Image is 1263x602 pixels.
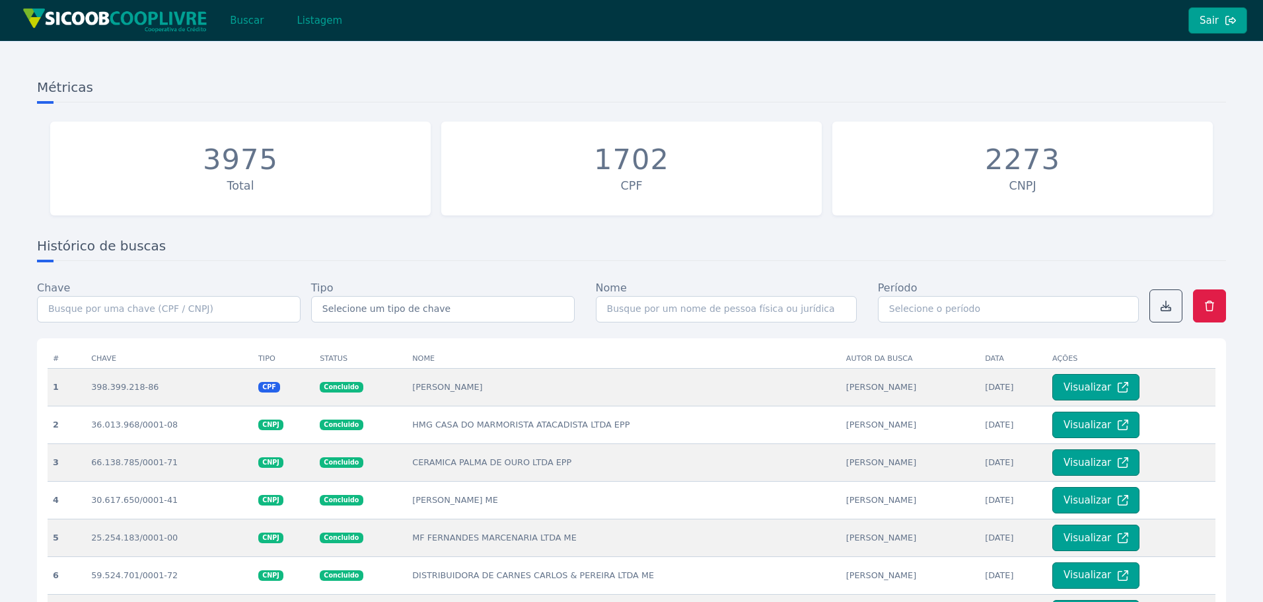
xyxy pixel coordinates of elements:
td: HMG CASA DO MARMORISTA ATACADISTA LTDA EPP [407,406,841,443]
button: Listagem [285,7,353,34]
div: 3975 [203,143,278,177]
label: Nome [596,280,627,296]
th: Autor da busca [841,349,980,369]
label: Período [878,280,918,296]
span: CNPJ [258,570,283,581]
td: DISTRIBUIDORA DE CARNES CARLOS & PEREIRA LTDA ME [407,556,841,594]
button: Visualizar [1052,412,1139,438]
label: Chave [37,280,70,296]
span: CNPJ [258,420,283,430]
button: Visualizar [1052,562,1139,589]
div: CNPJ [839,177,1206,194]
td: [DATE] [980,519,1047,556]
span: CNPJ [258,457,283,468]
span: Concluido [320,570,363,581]
span: Concluido [320,457,363,468]
td: 398.399.218-86 [86,368,253,406]
th: 1 [48,368,86,406]
td: [PERSON_NAME] [841,368,980,406]
th: Status [314,349,407,369]
td: [PERSON_NAME] [841,556,980,594]
button: Visualizar [1052,449,1139,476]
td: 30.617.650/0001-41 [86,481,253,519]
td: 66.138.785/0001-71 [86,443,253,481]
div: 1702 [594,143,669,177]
td: [DATE] [980,368,1047,406]
td: 36.013.968/0001-08 [86,406,253,443]
td: [PERSON_NAME] [407,368,841,406]
th: 4 [48,481,86,519]
div: 2273 [985,143,1060,177]
td: MF FERNANDES MARCENARIA LTDA ME [407,519,841,556]
span: Concluido [320,382,363,393]
div: CPF [448,177,815,194]
td: [PERSON_NAME] [841,443,980,481]
th: 2 [48,406,86,443]
th: Chave [86,349,253,369]
td: 25.254.183/0001-00 [86,519,253,556]
input: Selecione o período [878,296,1139,322]
th: 6 [48,556,86,594]
th: Data [980,349,1047,369]
span: CNPJ [258,495,283,506]
td: [DATE] [980,406,1047,443]
th: Ações [1047,349,1215,369]
button: Visualizar [1052,487,1139,513]
th: 5 [48,519,86,556]
th: Tipo [253,349,314,369]
td: [DATE] [980,481,1047,519]
h3: Métricas [37,78,1226,102]
h3: Histórico de buscas [37,237,1226,261]
span: Concluido [320,533,363,543]
td: 59.524.701/0001-72 [86,556,253,594]
span: CPF [258,382,280,393]
img: img/sicoob_cooplivre.png [22,8,207,32]
th: 3 [48,443,86,481]
button: Visualizar [1052,525,1139,551]
button: Visualizar [1052,374,1139,400]
label: Tipo [311,280,334,296]
td: [PERSON_NAME] [841,406,980,443]
span: Concluido [320,420,363,430]
button: Buscar [219,7,275,34]
td: [DATE] [980,556,1047,594]
td: [PERSON_NAME] [841,481,980,519]
th: # [48,349,86,369]
button: Sair [1188,7,1247,34]
input: Busque por uma chave (CPF / CNPJ) [37,296,301,322]
input: Busque por um nome de pessoa física ou jurídica [596,296,857,322]
td: [PERSON_NAME] ME [407,481,841,519]
div: Total [57,177,424,194]
span: CNPJ [258,533,283,543]
td: [PERSON_NAME] [841,519,980,556]
span: Concluido [320,495,363,506]
td: [DATE] [980,443,1047,481]
th: Nome [407,349,841,369]
td: CERAMICA PALMA DE OURO LTDA EPP [407,443,841,481]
